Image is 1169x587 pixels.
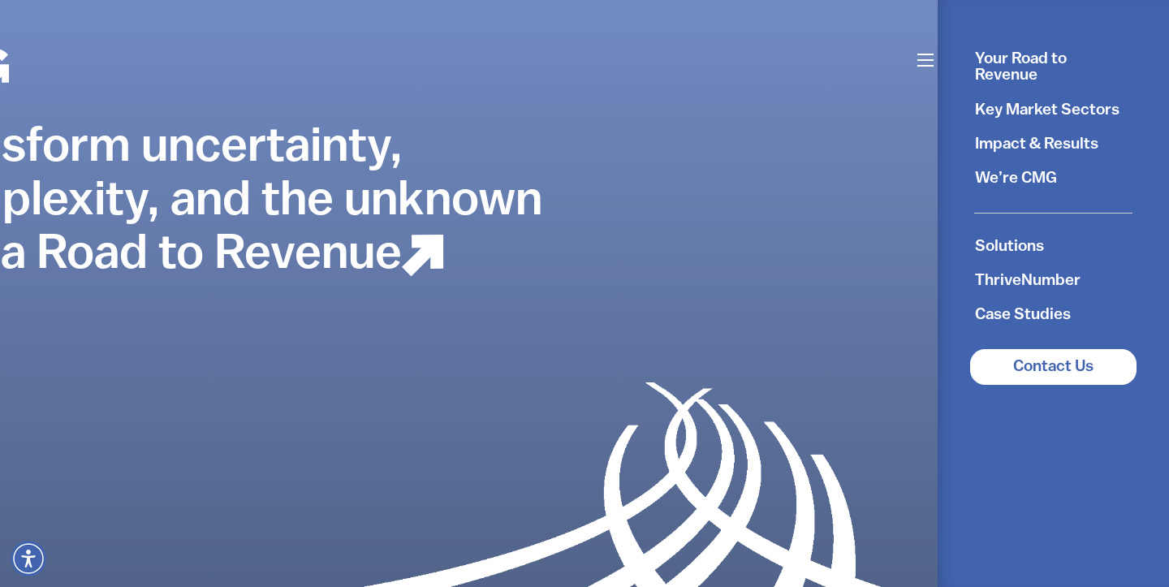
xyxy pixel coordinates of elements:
[962,264,1145,298] a: ThriveNumber
[970,349,1137,385] a: Contact Us
[962,162,1145,196] a: We’re CMG
[962,298,1145,332] a: Case Studies
[962,127,1145,162] a: Impact & Results
[962,230,1145,264] a: Solutions
[962,42,1145,93] a: Your Road to Revenue
[974,213,1132,214] a: Menu Item
[962,93,1145,127] a: Key Market Sectors
[11,541,46,576] div: Accessibility Menu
